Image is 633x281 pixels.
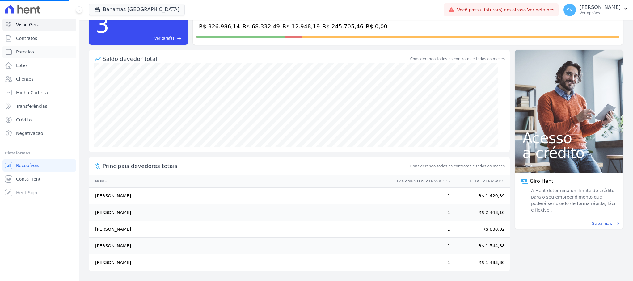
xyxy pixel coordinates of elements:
[103,162,409,170] span: Principais devedores totais
[522,131,616,145] span: Acesso
[5,149,74,157] div: Plataformas
[522,145,616,160] span: a crédito
[2,173,76,185] a: Conta Hent
[16,90,48,96] span: Minha Carteira
[410,56,505,62] div: Considerando todos os contratos e todos os meses
[2,159,76,172] a: Recebíveis
[89,4,185,15] button: Bahamas [GEOGRAPHIC_DATA]
[322,22,363,31] div: R$ 245.705,46
[391,221,450,238] td: 1
[89,254,391,271] td: [PERSON_NAME]
[112,36,182,41] a: Ver tarefas east
[391,188,450,204] td: 1
[450,204,510,221] td: R$ 2.448,10
[592,221,612,226] span: Saiba mais
[16,176,40,182] span: Conta Hent
[2,19,76,31] a: Visão Geral
[89,221,391,238] td: [PERSON_NAME]
[2,59,76,72] a: Lotes
[559,1,633,19] button: SV [PERSON_NAME] Ver opções
[16,76,33,82] span: Clientes
[89,175,391,188] th: Nome
[103,55,409,63] div: Saldo devedor total
[16,117,32,123] span: Crédito
[580,4,621,10] p: [PERSON_NAME]
[450,221,510,238] td: R$ 830,02
[450,188,510,204] td: R$ 1.420,39
[243,22,280,31] div: R$ 68.332,49
[16,35,37,41] span: Contratos
[199,22,240,31] div: R$ 326.986,14
[530,187,617,213] span: A Hent determina um limite de crédito para o seu empreendimento que poderá ser usado de forma ráp...
[580,10,621,15] p: Ver opções
[177,36,182,41] span: east
[2,100,76,112] a: Transferências
[391,204,450,221] td: 1
[16,130,43,136] span: Negativação
[366,22,395,31] div: R$ 0,00
[2,32,76,44] a: Contratos
[391,175,450,188] th: Pagamentos Atrasados
[450,238,510,254] td: R$ 1.544,88
[89,188,391,204] td: [PERSON_NAME]
[2,114,76,126] a: Crédito
[450,254,510,271] td: R$ 1.483,80
[16,49,34,55] span: Parcelas
[530,178,553,185] span: Giro Hent
[450,175,510,188] th: Total Atrasado
[410,163,505,169] span: Considerando todos os contratos e todos os meses
[16,62,28,69] span: Lotes
[2,73,76,85] a: Clientes
[89,238,391,254] td: [PERSON_NAME]
[567,8,572,12] span: SV
[2,86,76,99] a: Minha Carteira
[16,22,41,28] span: Visão Geral
[16,103,47,109] span: Transferências
[89,204,391,221] td: [PERSON_NAME]
[527,7,555,12] a: Ver detalhes
[282,22,320,31] div: R$ 12.948,19
[519,221,619,226] a: Saiba mais east
[391,238,450,254] td: 1
[457,7,554,13] span: Você possui fatura(s) em atraso.
[154,36,175,41] span: Ver tarefas
[2,46,76,58] a: Parcelas
[2,127,76,140] a: Negativação
[95,9,109,41] div: 3
[615,221,619,226] span: east
[391,254,450,271] td: 1
[16,162,39,169] span: Recebíveis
